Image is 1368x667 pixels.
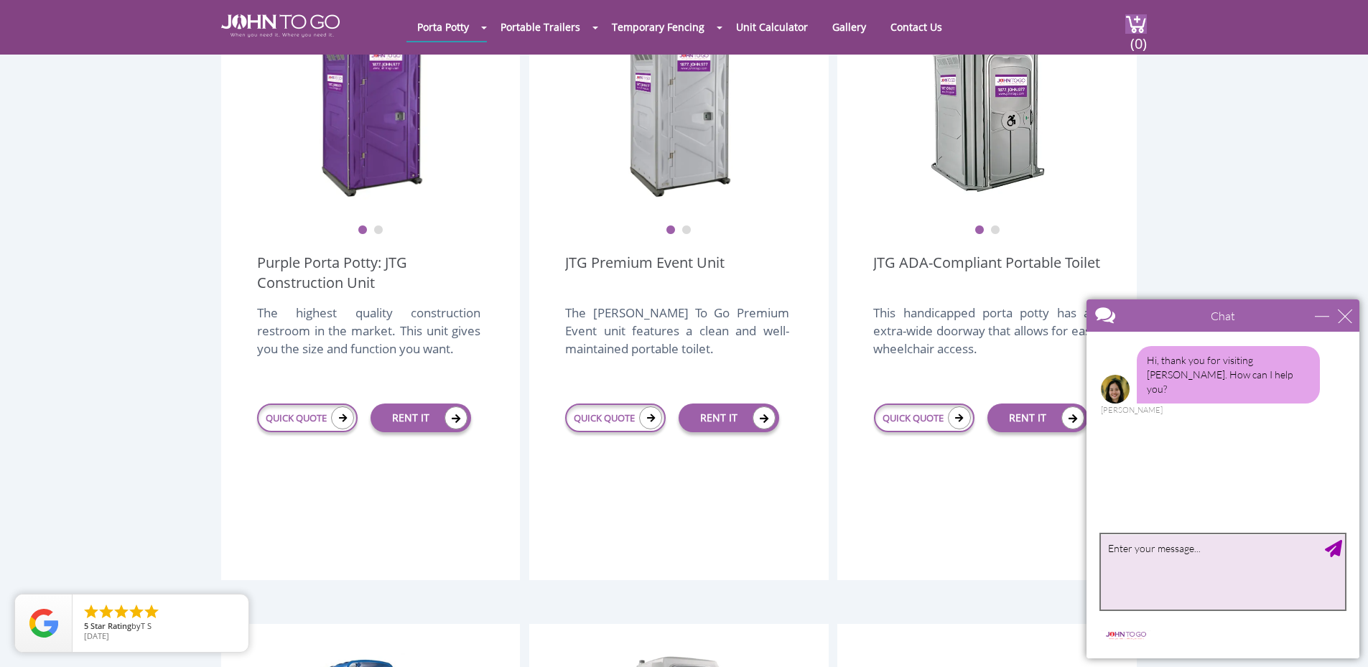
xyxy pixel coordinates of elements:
button: 2 of 2 [990,225,1000,235]
a: RENT IT [371,404,471,432]
a: Portable Trailers [490,13,591,41]
a: JTG Premium Event Unit [565,253,725,293]
div: The [PERSON_NAME] To Go Premium Event unit features a clean and well-maintained portable toilet. [565,304,788,373]
li:  [143,603,160,620]
iframe: Live Chat Box [1078,291,1368,667]
button: 2 of 2 [681,225,692,235]
img: cart a [1125,14,1147,34]
img: Review Rating [29,609,58,638]
span: 5 [84,620,88,631]
li:  [128,603,145,620]
img: JOHN to go [221,14,340,37]
span: by [84,622,237,632]
a: QUICK QUOTE [565,404,666,432]
span: T S [141,620,152,631]
a: Porta Potty [406,13,480,41]
a: Temporary Fencing [601,13,715,41]
button: 1 of 2 [974,225,985,235]
a: Gallery [822,13,877,41]
div: The highest quality construction restroom in the market. This unit gives you the size and functio... [257,304,480,373]
a: RENT IT [987,404,1088,432]
a: Unit Calculator [725,13,819,41]
a: QUICK QUOTE [257,404,358,432]
a: JTG ADA-Compliant Portable Toilet [873,253,1100,293]
button: 1 of 2 [358,225,368,235]
button: 1 of 2 [666,225,676,235]
a: Contact Us [880,13,953,41]
a: QUICK QUOTE [874,404,974,432]
li:  [113,603,130,620]
li:  [98,603,115,620]
li:  [83,603,100,620]
span: Star Rating [90,620,131,631]
span: [DATE] [84,630,109,641]
img: ADA Handicapped Accessible Unit [930,20,1045,200]
div: This handicapped porta potty has an extra-wide doorway that allows for easy wheelchair access. [873,304,1097,373]
button: 2 of 2 [373,225,383,235]
a: RENT IT [679,404,779,432]
span: (0) [1130,22,1147,53]
a: Purple Porta Potty: JTG Construction Unit [257,253,484,293]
